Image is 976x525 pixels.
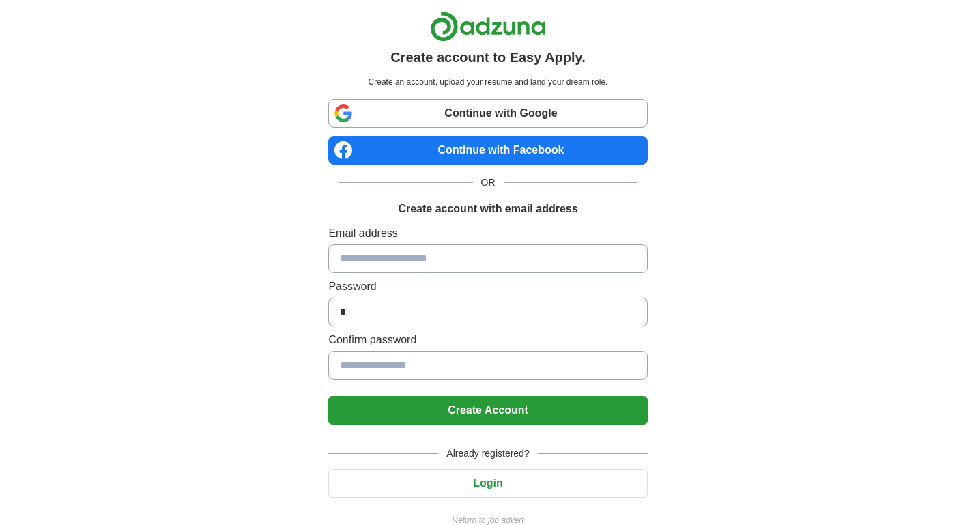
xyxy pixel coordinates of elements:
[390,47,586,68] h1: Create account to Easy Apply.
[328,279,647,295] label: Password
[328,136,647,165] a: Continue with Facebook
[473,175,504,190] span: OR
[328,469,647,498] button: Login
[328,477,647,489] a: Login
[398,201,577,217] h1: Create account with email address
[328,332,647,348] label: Confirm password
[328,396,647,425] button: Create Account
[438,446,537,461] span: Already registered?
[328,99,647,128] a: Continue with Google
[430,11,546,42] img: Adzuna logo
[331,76,644,88] p: Create an account, upload your resume and land your dream role.
[328,225,647,242] label: Email address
